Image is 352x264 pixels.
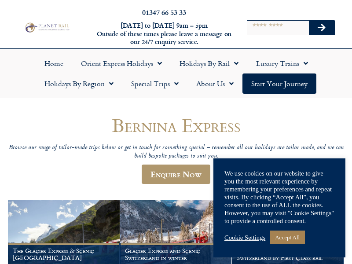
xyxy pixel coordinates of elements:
[23,22,70,33] img: Planet Rail Train Holidays Logo
[247,53,317,73] a: Luxury Trains
[224,234,265,242] a: Cookie Settings
[36,53,72,73] a: Home
[242,73,316,94] a: Start your Journey
[36,73,122,94] a: Holidays by Region
[13,247,115,261] h1: The Glacier Express & Scenic [GEOGRAPHIC_DATA]
[270,231,305,244] a: Accept All
[224,169,334,225] div: We use cookies on our website to give you the most relevant experience by remembering your prefer...
[125,247,227,261] h1: Glacier Express and Scenic Switzerland in winter
[96,22,232,46] h6: [DATE] to [DATE] 9am – 5pm Outside of these times please leave a message on our 24/7 enquiry serv...
[8,144,344,160] p: Browse our range of tailor-made trips below or get in touch for something special – remember all ...
[4,53,348,94] nav: Menu
[237,247,339,261] h1: Luxury Glacier Express and Scenic Switzerland by First Class rail
[72,53,171,73] a: Orient Express Holidays
[309,21,334,35] button: Search
[142,7,186,17] a: 01347 66 53 33
[122,73,187,94] a: Special Trips
[142,165,210,184] a: Enquire Now
[187,73,242,94] a: About Us
[171,53,247,73] a: Holidays by Rail
[8,115,344,136] h1: Bernina Express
